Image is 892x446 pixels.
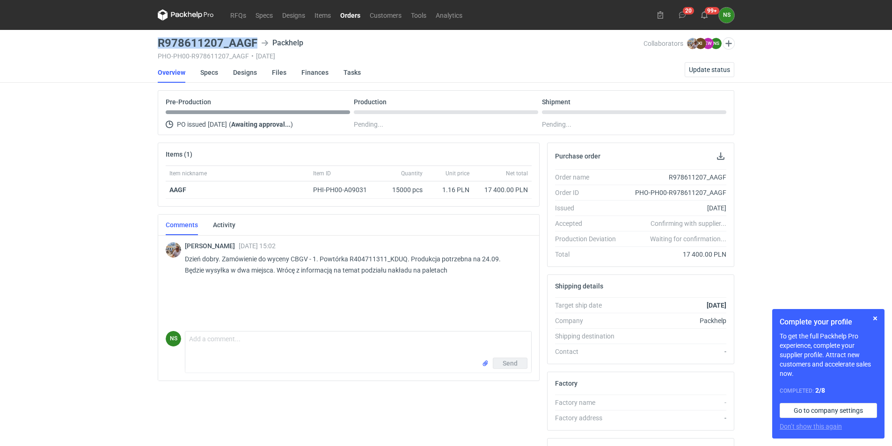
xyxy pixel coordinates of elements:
em: Confirming with supplier... [651,220,726,227]
strong: 2 / 8 [815,387,825,394]
div: Target ship date [555,301,623,310]
strong: Awaiting approval... [231,121,291,128]
div: Natalia Stępak [166,331,181,346]
button: Edit collaborators [723,37,735,50]
p: Dzień dobry. Zamówienie do wyceny CBGV - 1. Powtórka R404711311_KDUQ. Produkcja potrzebna na 24.0... [185,253,524,276]
div: PHO-PH00-R978611207_AAGF [623,188,726,197]
a: Orders [336,9,365,21]
h2: Items (1) [166,151,192,158]
a: Files [272,62,286,83]
div: Accepted [555,219,623,228]
button: Skip for now [870,313,881,324]
div: - [623,347,726,356]
button: Download PO [715,151,726,162]
p: Shipment [542,98,570,106]
p: To get the full Packhelp Pro experience, complete your supplier profile. Attract new customers an... [780,331,877,378]
a: Specs [200,62,218,83]
div: - [623,398,726,407]
strong: AAGF [169,186,186,194]
div: PO issued [166,119,350,130]
button: NS [719,7,734,23]
span: [PERSON_NAME] [185,242,239,250]
a: Tasks [344,62,361,83]
span: Unit price [446,170,469,177]
figcaption: NS [166,331,181,346]
a: Designs [233,62,257,83]
span: Update status [689,66,730,73]
div: Contact [555,347,623,356]
span: ) [291,121,293,128]
span: Pending... [354,119,383,130]
h2: Factory [555,380,578,387]
span: Send [503,360,518,367]
div: Total [555,250,623,259]
a: Comments [166,215,198,235]
a: Tools [406,9,431,21]
figcaption: NS [710,38,722,49]
button: Don’t show this again [780,422,842,431]
div: Packhelp [261,37,303,49]
span: Net total [506,170,528,177]
p: Production [354,98,387,106]
a: Designs [278,9,310,21]
div: Issued [555,203,623,213]
div: R978611207_AAGF [623,173,726,182]
figcaption: KI [695,38,706,49]
figcaption: EW [702,38,714,49]
div: Shipping destination [555,331,623,341]
div: 1.16 PLN [430,185,469,194]
div: PHI-PH00-A09031 [313,185,376,194]
a: Finances [301,62,329,83]
a: RFQs [226,9,251,21]
div: Packhelp [623,316,726,325]
div: Factory address [555,413,623,423]
div: Factory name [555,398,623,407]
a: Items [310,9,336,21]
div: PHO-PH00-R978611207_AAGF [DATE] [158,52,643,60]
a: Analytics [431,9,467,21]
h3: R978611207_AAGF [158,37,257,49]
img: Michał Palasek [166,242,181,258]
h1: Complete your profile [780,317,877,328]
span: ( [229,121,231,128]
button: 99+ [697,7,712,22]
p: Pre-Production [166,98,211,106]
em: Waiting for confirmation... [650,234,726,244]
a: Go to company settings [780,403,877,418]
div: Completed: [780,386,877,396]
div: Production Deviation [555,234,623,244]
strong: [DATE] [707,302,726,309]
div: [DATE] [623,203,726,213]
div: - [623,413,726,423]
h2: Purchase order [555,152,600,160]
div: Pending... [542,119,726,130]
span: Collaborators [643,40,683,47]
button: Update status [685,62,734,77]
a: Activity [213,215,235,235]
a: Overview [158,62,185,83]
div: Company [555,316,623,325]
a: Customers [365,9,406,21]
img: Michał Palasek [687,38,698,49]
span: Item ID [313,170,331,177]
div: Order ID [555,188,623,197]
div: Natalia Stępak [719,7,734,23]
svg: Packhelp Pro [158,9,214,21]
button: Send [493,358,527,369]
span: [DATE] [208,119,227,130]
a: Specs [251,9,278,21]
span: • [251,52,254,60]
button: 20 [675,7,690,22]
div: 17 400.00 PLN [623,250,726,259]
div: 17 400.00 PLN [477,185,528,194]
div: 15000 pcs [380,181,426,199]
div: Order name [555,173,623,182]
span: Quantity [401,170,423,177]
span: [DATE] 15:02 [239,242,276,250]
span: Item nickname [169,170,207,177]
h2: Shipping details [555,282,603,290]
